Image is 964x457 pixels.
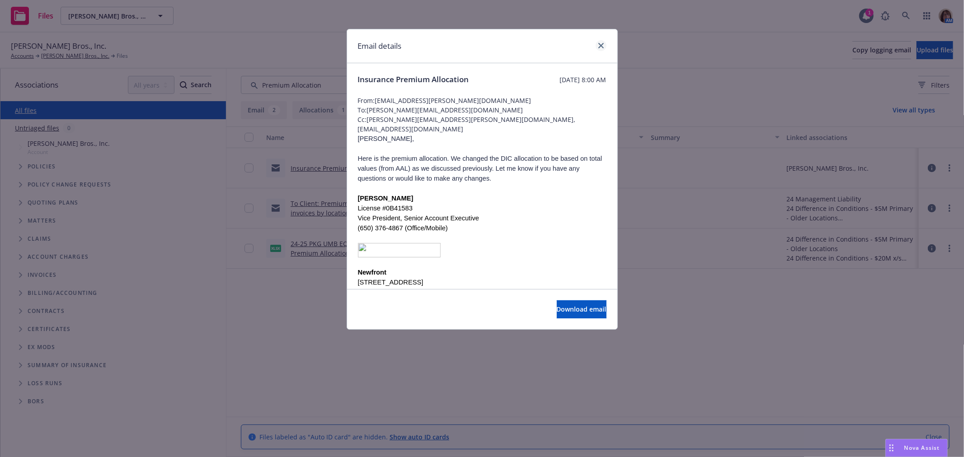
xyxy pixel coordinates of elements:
[904,444,940,452] span: Nova Assist
[358,215,480,222] span: Vice President, Senior Account Executive
[358,74,469,85] span: Insurance Premium Allocation
[358,115,607,134] span: Cc: [PERSON_NAME][EMAIL_ADDRESS][PERSON_NAME][DOMAIN_NAME],[EMAIL_ADDRESS][DOMAIN_NAME]
[560,75,607,84] span: [DATE] 8:00 AM
[885,439,948,457] button: Nova Assist
[557,300,607,318] button: Download email
[358,105,607,115] span: To: [PERSON_NAME][EMAIL_ADDRESS][DOMAIN_NAME]
[358,289,427,296] span: [GEOGRAPHIC_DATA]
[358,243,441,257] img: image001.png@01D9D3BB.FBB887E0
[596,40,607,51] a: close
[358,269,387,276] span: Newfront
[358,224,448,232] span: (650) 376-4867 (Office/Mobile)
[358,96,607,105] span: From: [EMAIL_ADDRESS][PERSON_NAME][DOMAIN_NAME]
[358,195,414,202] span: [PERSON_NAME]
[358,134,607,144] p: [PERSON_NAME],
[358,40,402,52] h1: Email details
[358,205,413,212] span: License #0B41583
[358,279,423,286] span: [STREET_ADDRESS]
[557,305,607,313] span: Download email
[886,439,897,457] div: Drag to move
[358,154,607,183] p: Here is the premium allocation. We changed the DIC allocation to be based on total values (from A...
